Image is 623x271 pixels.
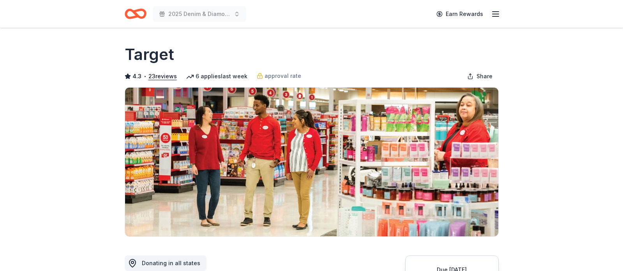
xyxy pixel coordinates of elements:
[432,7,488,21] a: Earn Rewards
[186,72,247,81] div: 6 applies last week
[168,9,231,19] span: 2025 Denim & Diamonds
[265,71,301,81] span: approval rate
[125,88,498,236] img: Image for Target
[142,260,200,266] span: Donating in all states
[461,69,499,84] button: Share
[125,44,174,65] h1: Target
[125,5,146,23] a: Home
[148,72,177,81] button: 23reviews
[257,71,301,81] a: approval rate
[153,6,246,22] button: 2025 Denim & Diamonds
[132,72,141,81] span: 4.3
[143,73,146,79] span: •
[477,72,492,81] span: Share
